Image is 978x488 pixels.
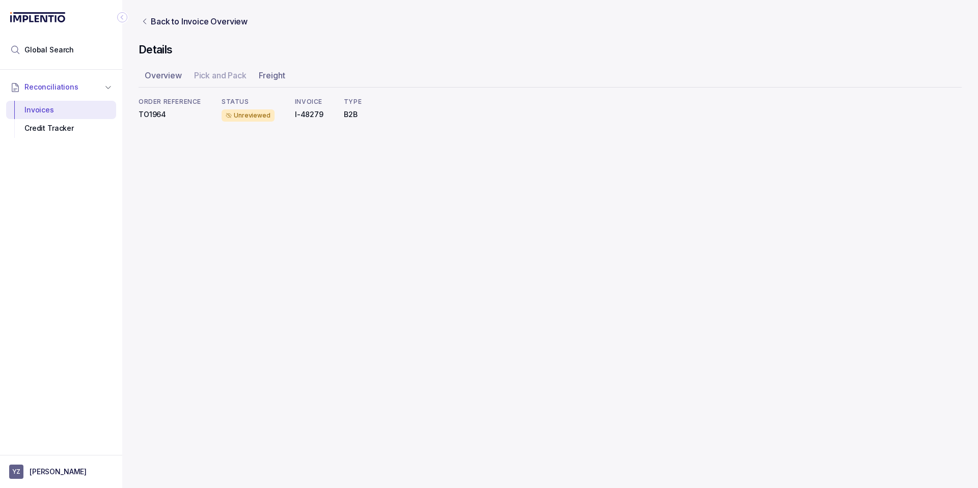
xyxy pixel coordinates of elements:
ul: Tab Group [139,67,962,88]
a: Link Back to Invoice Overview [139,15,250,27]
p: ORDER REFERENCE [139,98,201,106]
div: Invoices [14,101,108,119]
h4: Details [139,43,962,57]
li: Tab Freight [253,67,291,88]
div: Unreviewed [222,109,275,122]
p: TO1964 [139,109,201,120]
div: Credit Tracker [14,119,108,137]
p: B2B [344,109,362,120]
p: Freight [259,69,285,81]
div: Collapse Icon [116,11,128,23]
p: INVOICE [295,98,323,106]
p: STATUS [222,98,275,106]
span: Global Search [24,45,74,55]
li: Tab Overview [139,67,188,88]
p: Back to Invoice Overview [151,15,248,27]
span: Reconciliations [24,82,78,92]
p: [PERSON_NAME] [30,467,87,477]
p: Overview [145,69,182,81]
button: Reconciliations [6,76,116,98]
div: Reconciliations [6,99,116,140]
button: User initials[PERSON_NAME] [9,465,113,479]
p: I-48279 [295,109,323,120]
p: TYPE [344,98,362,106]
span: User initials [9,465,23,479]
